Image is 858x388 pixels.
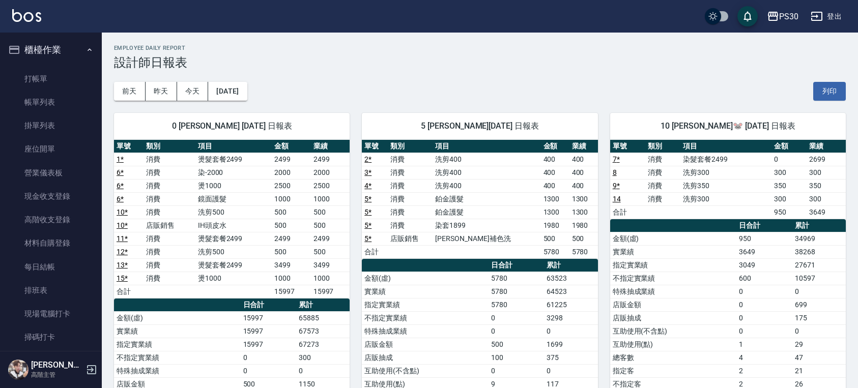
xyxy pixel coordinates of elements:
[489,351,545,364] td: 100
[807,7,846,26] button: 登出
[311,285,350,298] td: 15997
[362,285,489,298] td: 實業績
[544,351,597,364] td: 375
[569,192,598,205] td: 1300
[31,360,83,370] h5: [PERSON_NAME]
[12,9,41,22] img: Logo
[388,219,433,232] td: 消費
[610,205,645,219] td: 合計
[792,272,846,285] td: 10597
[362,245,388,258] td: 合計
[544,364,597,377] td: 0
[4,185,98,208] a: 現金收支登錄
[311,140,350,153] th: 業績
[362,364,489,377] td: 互助使用(不含點)
[272,166,311,179] td: 2000
[569,153,598,166] td: 400
[544,259,597,272] th: 累計
[114,82,146,101] button: 前天
[241,311,297,324] td: 15997
[272,179,311,192] td: 2500
[792,364,846,377] td: 21
[433,179,540,192] td: 洗剪400
[272,205,311,219] td: 500
[771,179,807,192] td: 350
[569,232,598,245] td: 500
[610,245,737,258] td: 實業績
[388,205,433,219] td: 消費
[610,258,737,272] td: 指定實業績
[544,324,597,338] td: 0
[311,166,350,179] td: 2000
[489,364,545,377] td: 0
[541,219,569,232] td: 1980
[114,338,241,351] td: 指定實業績
[4,325,98,349] a: 掃碼打卡
[388,166,433,179] td: 消費
[771,166,807,179] td: 300
[610,272,737,285] td: 不指定實業績
[807,166,846,179] td: 300
[311,232,350,245] td: 2499
[792,311,846,324] td: 175
[296,324,350,338] td: 67573
[813,82,846,101] button: 列印
[311,219,350,232] td: 500
[195,272,272,285] td: 燙1000
[144,205,195,219] td: 消費
[489,338,545,351] td: 500
[569,140,598,153] th: 業績
[736,298,792,311] td: 0
[610,232,737,245] td: 金額(虛)
[544,338,597,351] td: 1699
[433,232,540,245] td: [PERSON_NAME]補色洗
[8,360,28,380] img: Person
[433,140,540,153] th: 項目
[541,232,569,245] td: 500
[296,364,350,377] td: 0
[771,192,807,205] td: 300
[388,232,433,245] td: 店販銷售
[311,245,350,258] td: 500
[645,192,680,205] td: 消費
[736,245,792,258] td: 3649
[613,195,621,203] a: 14
[4,279,98,302] a: 排班表
[311,258,350,272] td: 3499
[296,311,350,324] td: 65885
[296,351,350,364] td: 300
[613,168,617,176] a: 8
[792,351,846,364] td: 47
[362,338,489,351] td: 店販金額
[4,91,98,114] a: 帳單列表
[311,192,350,205] td: 1000
[311,153,350,166] td: 2499
[541,192,569,205] td: 1300
[4,208,98,231] a: 高階收支登錄
[792,232,846,245] td: 34969
[114,324,241,338] td: 實業績
[195,205,272,219] td: 洗剪500
[311,205,350,219] td: 500
[4,37,98,63] button: 櫃檯作業
[736,351,792,364] td: 4
[792,219,846,232] th: 累計
[736,338,792,351] td: 1
[610,140,846,219] table: a dense table
[569,166,598,179] td: 400
[241,364,297,377] td: 0
[362,311,489,324] td: 不指定實業績
[114,140,350,299] table: a dense table
[544,298,597,311] td: 61225
[4,161,98,185] a: 營業儀表板
[771,153,807,166] td: 0
[544,311,597,324] td: 3298
[541,205,569,219] td: 1300
[144,166,195,179] td: 消費
[195,179,272,192] td: 燙1000
[610,364,737,377] td: 指定客
[807,140,846,153] th: 業績
[622,121,834,131] span: 10 [PERSON_NAME]🐭 [DATE] 日報表
[645,140,680,153] th: 類別
[362,298,489,311] td: 指定實業績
